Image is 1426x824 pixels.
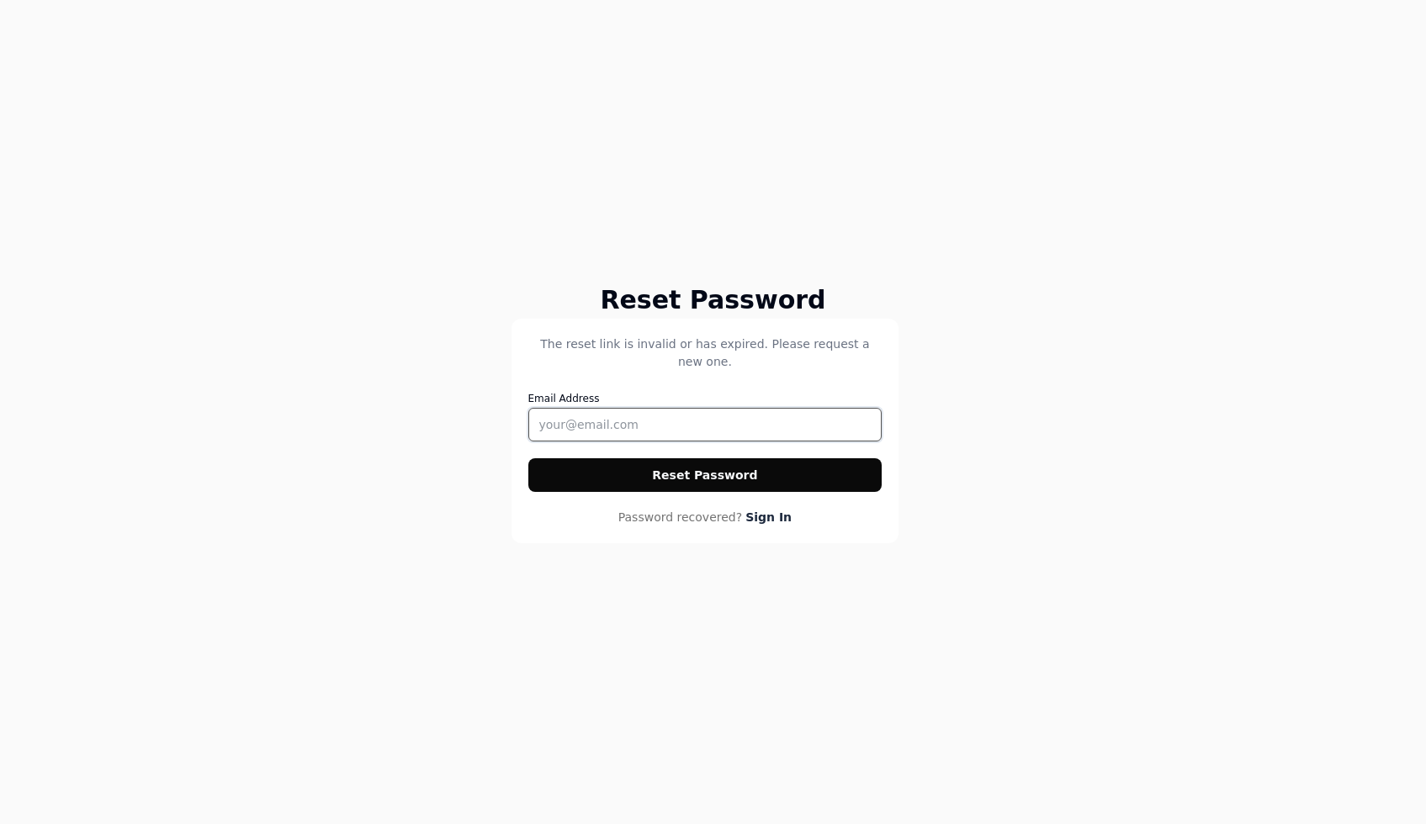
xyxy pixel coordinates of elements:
input: Email Address [528,408,883,441]
h2: Reset Password [512,281,915,319]
p: The reset link is invalid or has expired. Please request a new one. [528,335,883,371]
span: Password recovered? [618,509,742,526]
label: Email Address [528,393,883,441]
a: Sign In [745,509,792,526]
button: Reset Password [528,458,883,492]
